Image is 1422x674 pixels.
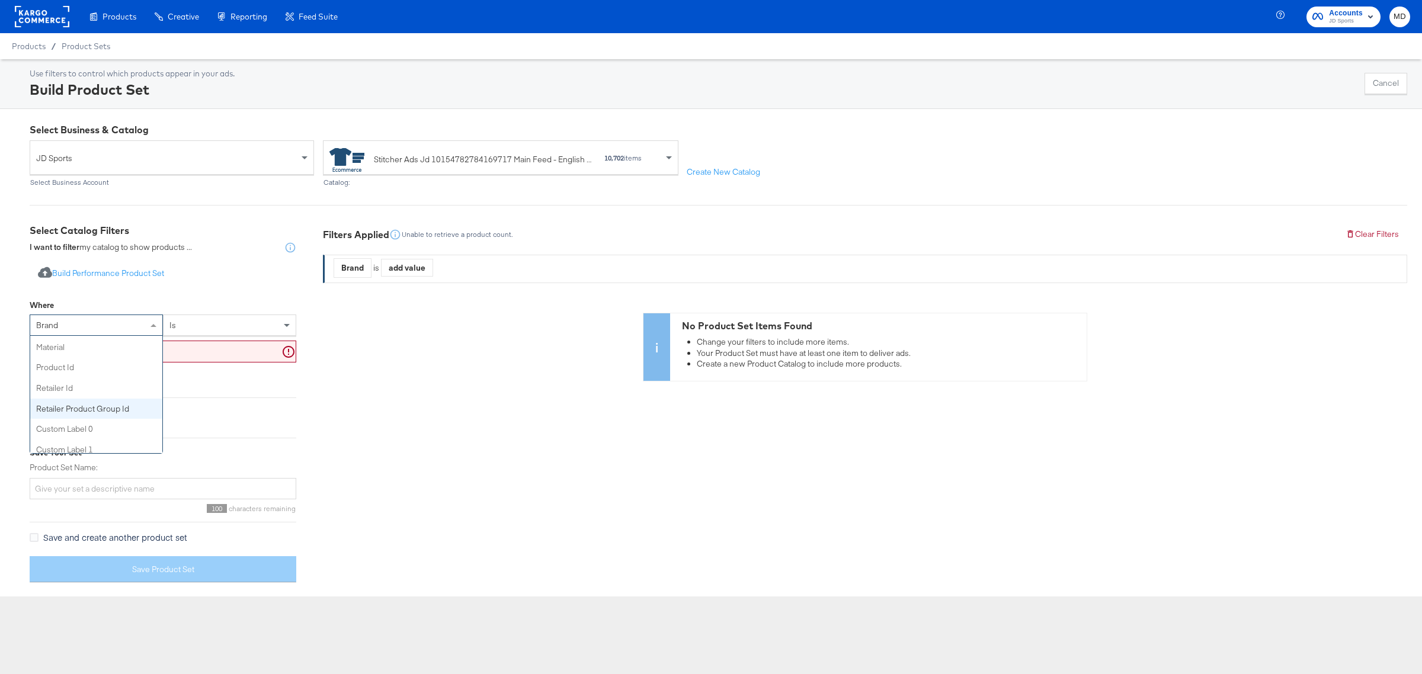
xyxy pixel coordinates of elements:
span: Save and create another product set [43,531,187,543]
span: Accounts [1329,7,1363,20]
div: Build Product Set [30,79,235,100]
button: Cancel [1365,73,1407,94]
div: Stitcher Ads Jd 10154782784169717 Main Feed - English ([GEOGRAPHIC_DATA]) #stitcherads #product-c... [374,153,592,166]
div: Use filters to control which products appear in your ads. [30,68,235,79]
span: Creative [168,12,199,21]
div: Catalog: [323,178,678,187]
div: Select Business Account [30,178,314,187]
a: Product Sets [62,41,110,51]
span: Reporting [230,12,267,21]
div: add value [382,259,433,277]
div: Unable to retrieve a product count. [401,230,513,239]
div: characters remaining [30,504,296,513]
span: 100 [207,504,227,513]
div: Where [30,300,54,311]
span: JD Sports [1329,17,1363,26]
span: Products [103,12,136,21]
div: custom label 0 [30,419,162,439]
div: Select Catalog Filters [30,224,296,237]
div: retailer id [30,378,162,399]
div: my catalog to show products ... [30,242,192,253]
div: material [30,337,162,358]
strong: 10,702 [604,153,624,162]
button: Clear Filters [1337,224,1407,245]
div: items [604,154,642,162]
div: Brand [334,259,371,277]
div: retailer product group id [30,399,162,419]
input: Enter a value for your filter [30,341,296,362]
span: Feed Suite [299,12,338,21]
span: JD Sports [36,148,299,168]
div: No Product Set Items Found [682,319,1081,333]
div: Save Your Set [30,447,296,458]
div: custom label 1 [30,439,162,460]
div: Select Business & Catalog [30,123,1407,137]
input: Give your set a descriptive name [30,478,296,500]
span: Products [12,41,46,51]
div: Filters Applied [323,228,389,242]
div: product id [30,357,162,378]
label: Product Set Name: [30,462,296,473]
li: Create a new Product Catalog to include more products. [697,358,1081,370]
span: brand [36,320,58,330]
span: MD [1394,10,1405,24]
button: Build Performance Product Set [30,263,172,285]
div: is [371,262,381,274]
button: Create New Catalog [678,162,768,183]
li: Your Product Set must have at least one item to deliver ads. [697,348,1081,359]
li: Change your filters to include more items. [697,336,1081,348]
span: is [169,320,176,330]
strong: I want to filter [30,242,79,252]
button: MD [1389,7,1410,27]
button: AccountsJD Sports [1306,7,1381,27]
span: / [46,41,62,51]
